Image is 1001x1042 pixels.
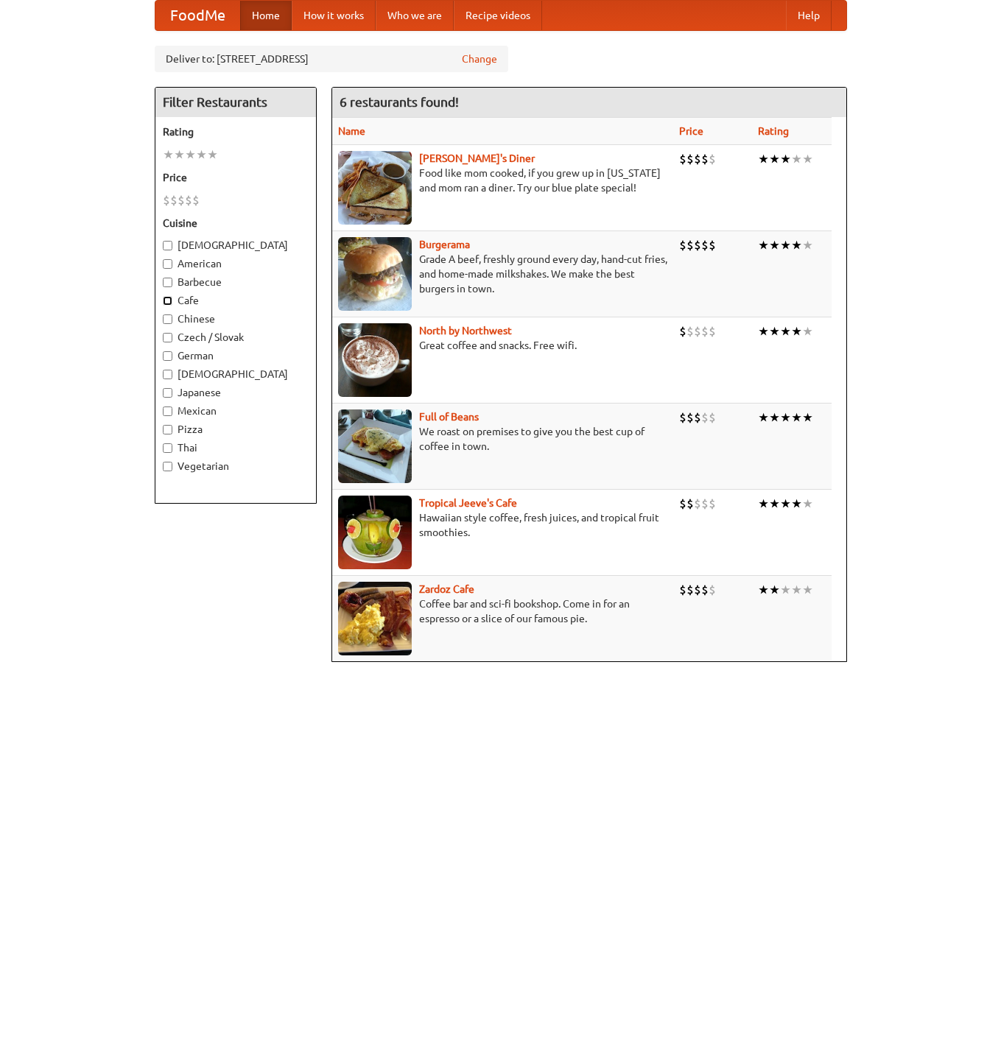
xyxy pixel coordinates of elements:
[338,323,412,397] img: north.jpg
[679,237,686,253] li: $
[701,237,709,253] li: $
[709,496,716,512] li: $
[338,338,667,353] p: Great coffee and snacks. Free wifi.
[338,424,667,454] p: We roast on premises to give you the best cup of coffee in town.
[758,323,769,339] li: ★
[758,151,769,167] li: ★
[174,147,185,163] li: ★
[178,192,185,208] li: $
[709,151,716,167] li: $
[163,311,309,326] label: Chinese
[185,192,192,208] li: $
[163,406,172,416] input: Mexican
[338,409,412,483] img: beans.jpg
[679,323,686,339] li: $
[163,385,309,400] label: Japanese
[791,323,802,339] li: ★
[802,151,813,167] li: ★
[769,323,780,339] li: ★
[791,237,802,253] li: ★
[338,596,667,626] p: Coffee bar and sci-fi bookshop. Come in for an espresso or a slice of our famous pie.
[163,238,309,253] label: [DEMOGRAPHIC_DATA]
[338,125,365,137] a: Name
[694,409,701,426] li: $
[163,440,309,455] label: Thai
[786,1,832,30] a: Help
[163,216,309,230] h5: Cuisine
[163,147,174,163] li: ★
[292,1,376,30] a: How it works
[802,409,813,426] li: ★
[694,237,701,253] li: $
[163,192,170,208] li: $
[802,582,813,598] li: ★
[170,192,178,208] li: $
[155,88,316,117] h4: Filter Restaurants
[769,496,780,512] li: ★
[338,166,667,195] p: Food like mom cooked, if you grew up in [US_STATE] and mom ran a diner. Try our blue plate special!
[791,409,802,426] li: ★
[163,170,309,185] h5: Price
[780,496,791,512] li: ★
[780,323,791,339] li: ★
[163,462,172,471] input: Vegetarian
[338,252,667,296] p: Grade A beef, freshly ground every day, hand-cut fries, and home-made milkshakes. We make the bes...
[419,583,474,595] a: Zardoz Cafe
[163,388,172,398] input: Japanese
[686,151,694,167] li: $
[419,497,517,509] a: Tropical Jeeve's Cafe
[780,237,791,253] li: ★
[769,582,780,598] li: ★
[701,151,709,167] li: $
[780,151,791,167] li: ★
[802,496,813,512] li: ★
[192,192,200,208] li: $
[769,151,780,167] li: ★
[791,496,802,512] li: ★
[338,510,667,540] p: Hawaiian style coffee, fresh juices, and tropical fruit smoothies.
[419,239,470,250] b: Burgerama
[163,330,309,345] label: Czech / Slovak
[679,125,703,137] a: Price
[802,237,813,253] li: ★
[196,147,207,163] li: ★
[163,278,172,287] input: Barbecue
[694,496,701,512] li: $
[240,1,292,30] a: Home
[163,296,172,306] input: Cafe
[769,409,780,426] li: ★
[163,348,309,363] label: German
[462,52,497,66] a: Change
[163,404,309,418] label: Mexican
[419,325,512,337] b: North by Northwest
[780,582,791,598] li: ★
[701,582,709,598] li: $
[791,151,802,167] li: ★
[155,46,508,72] div: Deliver to: [STREET_ADDRESS]
[679,151,686,167] li: $
[419,411,479,423] a: Full of Beans
[758,409,769,426] li: ★
[163,256,309,271] label: American
[709,582,716,598] li: $
[185,147,196,163] li: ★
[686,582,694,598] li: $
[709,409,716,426] li: $
[163,425,172,434] input: Pizza
[163,259,172,269] input: American
[163,293,309,308] label: Cafe
[791,582,802,598] li: ★
[758,496,769,512] li: ★
[769,237,780,253] li: ★
[163,275,309,289] label: Barbecue
[163,124,309,139] h5: Rating
[686,409,694,426] li: $
[338,496,412,569] img: jeeves.jpg
[758,237,769,253] li: ★
[686,237,694,253] li: $
[338,237,412,311] img: burgerama.jpg
[679,496,686,512] li: $
[454,1,542,30] a: Recipe videos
